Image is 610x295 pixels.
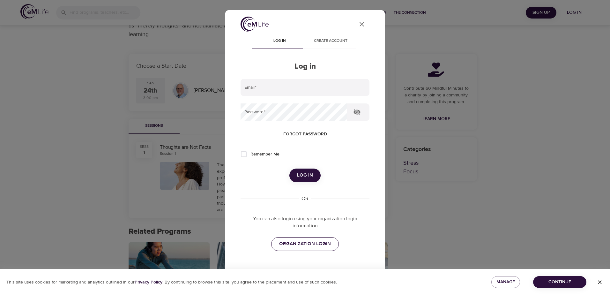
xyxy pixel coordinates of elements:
[283,130,327,138] span: Forgot password
[496,278,515,286] span: Manage
[241,62,369,71] h2: Log in
[281,128,330,140] button: Forgot password
[309,38,352,44] span: Create account
[241,34,369,49] div: disabled tabs example
[250,151,279,158] span: Remember Me
[297,171,313,179] span: Log in
[271,237,339,251] a: ORGANIZATION LOGIN
[241,17,269,32] img: logo
[241,215,369,230] p: You can also login using your organization login information
[279,240,331,248] span: ORGANIZATION LOGIN
[135,279,162,285] b: Privacy Policy
[299,195,311,202] div: OR
[538,278,581,286] span: Continue
[258,38,301,44] span: Log in
[289,169,321,182] button: Log in
[354,17,369,32] button: close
